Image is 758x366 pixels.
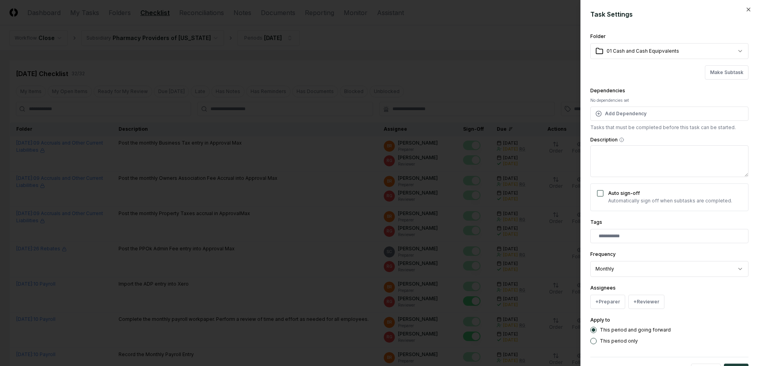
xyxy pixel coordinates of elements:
[628,295,664,309] button: +Reviewer
[600,339,638,343] label: This period only
[590,251,616,257] label: Frequency
[590,285,616,291] label: Assignees
[608,197,732,204] p: Automatically sign off when subtasks are completed.
[590,219,602,225] label: Tags
[590,124,748,131] p: Tasks that must be completed before this task can be started.
[608,190,640,196] label: Auto sign-off
[590,97,748,103] div: No dependencies set
[590,33,606,39] label: Folder
[590,295,625,309] button: +Preparer
[705,65,748,80] button: Make Subtask
[590,88,625,93] label: Dependencies
[590,107,748,121] button: Add Dependency
[600,328,671,332] label: This period and going forward
[590,137,748,142] label: Description
[590,317,610,323] label: Apply to
[619,137,624,142] button: Description
[590,10,748,19] h2: Task Settings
